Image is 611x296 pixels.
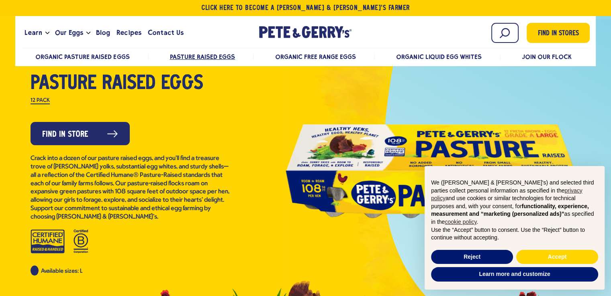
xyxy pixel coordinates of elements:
[31,98,50,104] label: 12 Pack
[113,22,144,44] a: Recipes
[45,32,49,34] button: Open the dropdown menu for Learn
[148,28,184,38] span: Contact Us
[21,48,590,65] nav: desktop product menu
[116,28,141,38] span: Recipes
[537,28,578,39] span: Find in Stores
[170,53,235,61] a: Pasture Raised Eggs
[86,32,90,34] button: Open the dropdown menu for Our Eggs
[25,28,42,38] span: Learn
[35,53,130,61] a: Organic Pasture Raised Eggs
[55,28,83,38] span: Our Eggs
[522,53,572,61] a: Join Our Flock
[52,22,86,44] a: Our Eggs
[31,73,231,94] h1: Pasture Raised Eggs
[96,28,110,38] span: Blog
[527,23,590,43] a: Find in Stores
[31,122,130,145] a: Find in Store
[431,267,598,282] button: Learn more and customize
[516,250,598,264] button: Accept
[491,23,519,43] input: Search
[396,53,482,61] a: Organic Liquid Egg Whites
[431,250,513,264] button: Reject
[93,22,113,44] a: Blog
[431,226,598,242] p: Use the “Accept” button to consent. Use the “Reject” button to continue without accepting.
[431,179,598,226] p: We ([PERSON_NAME] & [PERSON_NAME]'s) and selected third parties collect personal information as s...
[275,53,356,61] a: Organic Free Range Eggs
[42,128,88,141] span: Find in Store
[21,22,45,44] a: Learn
[145,22,187,44] a: Contact Us
[41,268,82,274] span: Available sizes: L
[31,154,231,221] p: Crack into a dozen of our pasture raised eggs, and you’ll find a treasure trove of [PERSON_NAME] ...
[445,219,476,225] a: cookie policy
